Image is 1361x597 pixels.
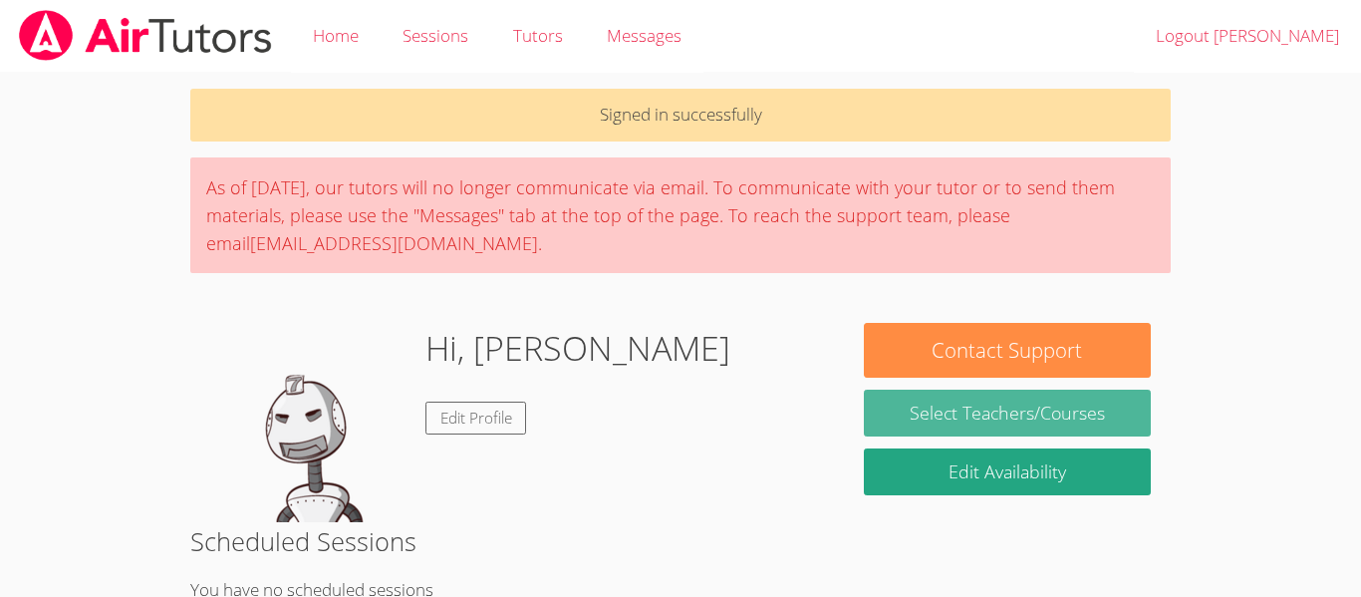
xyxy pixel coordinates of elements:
[210,323,409,522] img: default.png
[190,522,1171,560] h2: Scheduled Sessions
[425,402,527,435] a: Edit Profile
[190,157,1171,273] div: As of [DATE], our tutors will no longer communicate via email. To communicate with your tutor or ...
[190,89,1171,142] p: Signed in successfully
[425,323,730,374] h1: Hi, [PERSON_NAME]
[864,323,1151,378] button: Contact Support
[864,448,1151,495] a: Edit Availability
[17,10,274,61] img: airtutors_banner-c4298cdbf04f3fff15de1276eac7730deb9818008684d7c2e4769d2f7ddbe033.png
[607,24,681,47] span: Messages
[864,390,1151,437] a: Select Teachers/Courses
